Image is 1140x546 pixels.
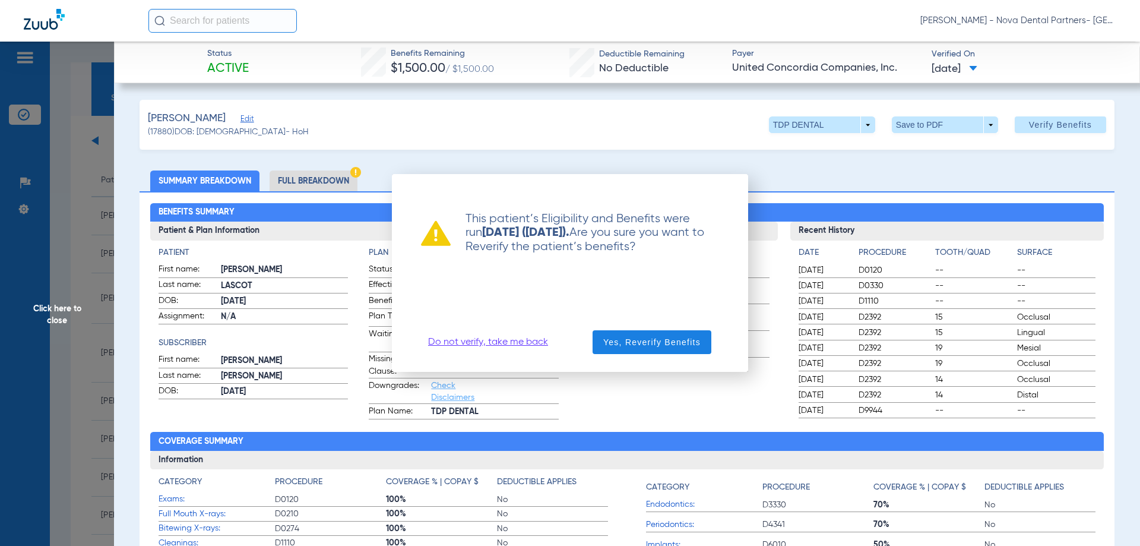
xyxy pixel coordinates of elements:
button: Yes, Reverify Benefits [593,330,711,354]
strong: [DATE] ([DATE]). [482,227,569,239]
a: Do not verify, take me back [428,336,548,348]
p: This patient’s Eligibility and Benefits were run Are you sure you want to Reverify the patient’s ... [451,212,719,254]
img: warning already ran verification recently [421,220,451,246]
span: Yes, Reverify Benefits [603,336,701,348]
iframe: Chat Widget [1081,489,1140,546]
